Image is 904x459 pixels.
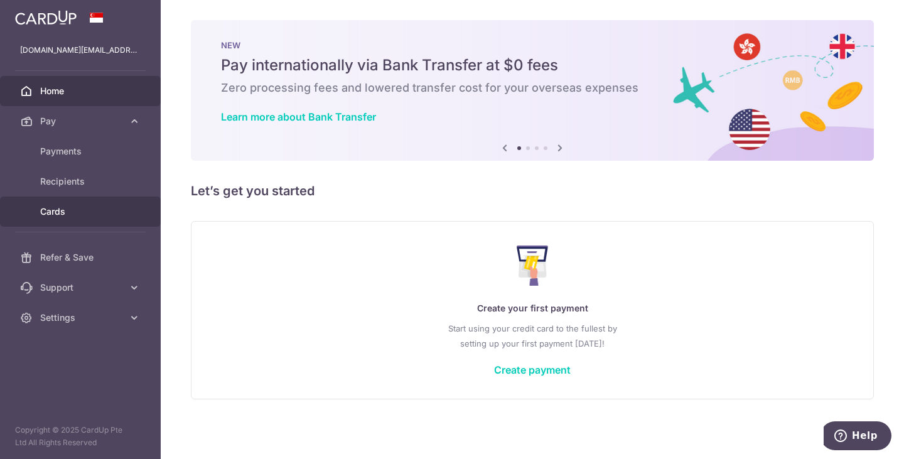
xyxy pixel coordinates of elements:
[40,311,123,324] span: Settings
[191,20,874,161] img: Bank transfer banner
[517,246,549,286] img: Make Payment
[40,251,123,264] span: Refer & Save
[40,115,123,127] span: Pay
[20,44,141,57] p: [DOMAIN_NAME][EMAIL_ADDRESS][DOMAIN_NAME]
[221,55,844,75] h5: Pay internationally via Bank Transfer at $0 fees
[40,175,123,188] span: Recipients
[40,85,123,97] span: Home
[824,421,891,453] iframe: Opens a widget where you can find more information
[494,364,571,376] a: Create payment
[191,181,874,201] h5: Let’s get you started
[40,205,123,218] span: Cards
[221,80,844,95] h6: Zero processing fees and lowered transfer cost for your overseas expenses
[221,111,376,123] a: Learn more about Bank Transfer
[221,40,844,50] p: NEW
[40,145,123,158] span: Payments
[40,281,123,294] span: Support
[15,10,77,25] img: CardUp
[217,301,848,316] p: Create your first payment
[217,321,848,351] p: Start using your credit card to the fullest by setting up your first payment [DATE]!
